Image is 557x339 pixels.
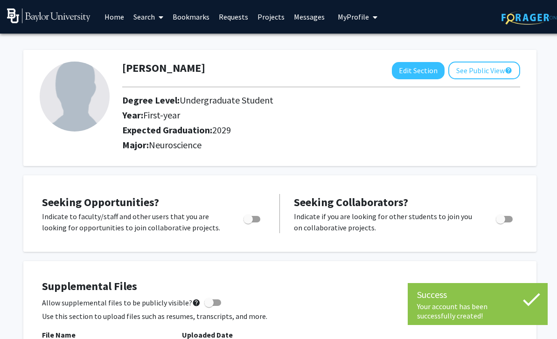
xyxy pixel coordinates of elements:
[42,297,201,308] span: Allow supplemental files to be publicly visible?
[129,0,168,33] a: Search
[214,0,253,33] a: Requests
[149,139,202,151] span: Neuroscience
[417,288,538,302] div: Success
[42,280,518,293] h4: Supplemental Files
[122,62,205,75] h1: [PERSON_NAME]
[168,0,214,33] a: Bookmarks
[212,124,231,136] span: 2029
[505,65,512,76] mat-icon: help
[42,195,159,209] span: Seeking Opportunities?
[192,297,201,308] mat-icon: help
[417,302,538,320] div: Your account has been successfully created!
[240,211,265,225] div: Toggle
[180,94,273,106] span: Undergraduate Student
[253,0,289,33] a: Projects
[143,109,180,121] span: First-year
[122,110,468,121] h2: Year:
[7,8,91,23] img: Baylor University Logo
[40,62,110,131] img: Profile Picture
[122,125,468,136] h2: Expected Graduation:
[448,62,520,79] button: See Public View
[42,211,226,233] p: Indicate to faculty/staff and other users that you are looking for opportunities to join collabor...
[122,139,520,151] h2: Major:
[492,211,518,225] div: Toggle
[289,0,329,33] a: Messages
[392,62,445,79] button: Edit Section
[7,297,40,332] iframe: Chat
[294,195,408,209] span: Seeking Collaborators?
[42,311,518,322] p: Use this section to upload files such as resumes, transcripts, and more.
[338,12,369,21] span: My Profile
[294,211,478,233] p: Indicate if you are looking for other students to join you on collaborative projects.
[122,95,468,106] h2: Degree Level:
[100,0,129,33] a: Home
